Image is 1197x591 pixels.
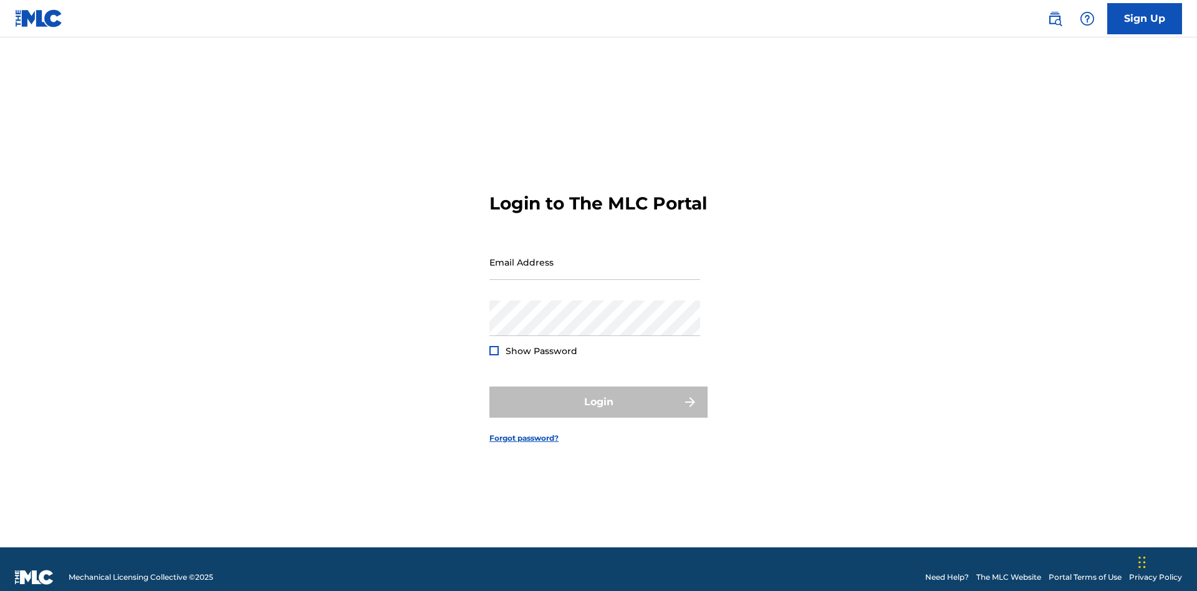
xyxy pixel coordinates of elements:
[1138,544,1146,581] div: Drag
[1129,572,1182,583] a: Privacy Policy
[1042,6,1067,31] a: Public Search
[15,570,54,585] img: logo
[1080,11,1095,26] img: help
[976,572,1041,583] a: The MLC Website
[1107,3,1182,34] a: Sign Up
[15,9,63,27] img: MLC Logo
[925,572,969,583] a: Need Help?
[489,433,559,444] a: Forgot password?
[1075,6,1100,31] div: Help
[1049,572,1122,583] a: Portal Terms of Use
[69,572,213,583] span: Mechanical Licensing Collective © 2025
[1135,531,1197,591] iframe: Chat Widget
[489,193,707,214] h3: Login to The MLC Portal
[506,345,577,357] span: Show Password
[1047,11,1062,26] img: search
